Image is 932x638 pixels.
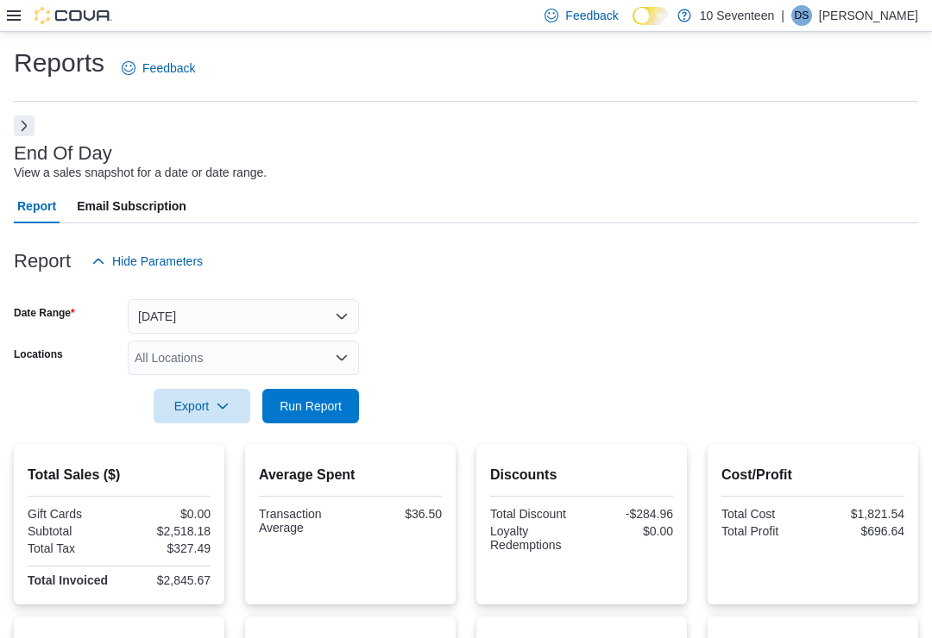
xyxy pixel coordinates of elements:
div: Total Profit [721,524,809,538]
a: Feedback [115,51,202,85]
h3: End Of Day [14,143,112,164]
span: Run Report [280,397,342,415]
button: Hide Parameters [85,244,210,278]
div: -$284.96 [585,507,673,521]
h2: Cost/Profit [721,465,904,485]
div: $696.64 [816,524,904,538]
h2: Total Sales ($) [28,465,211,485]
div: Total Discount [490,507,578,521]
div: $327.49 [123,541,211,555]
div: $2,518.18 [123,524,211,538]
button: Next [14,116,35,136]
div: $1,821.54 [816,507,904,521]
span: Dark Mode [633,25,633,26]
div: $36.50 [354,507,442,521]
div: View a sales snapshot for a date or date range. [14,164,267,182]
button: [DATE] [128,299,359,334]
div: Subtotal [28,524,116,538]
span: Email Subscription [77,189,186,223]
div: Total Cost [721,507,809,521]
label: Locations [14,347,63,361]
button: Open list of options [335,351,349,365]
img: Cova [35,7,112,24]
input: Dark Mode [633,7,669,25]
div: Transaction Average [259,507,347,535]
span: Report [17,189,56,223]
h2: Average Spent [259,465,442,485]
div: Total Tax [28,541,116,555]
div: Loyalty Redemptions [490,524,578,552]
div: Dave Seegar [791,5,812,26]
span: Feedback [142,59,195,77]
button: Run Report [262,389,359,423]
div: $0.00 [585,524,673,538]
h1: Reports [14,46,104,80]
div: $2,845.67 [123,573,211,587]
h3: Report [14,251,71,272]
p: 10 Seventeen [700,5,774,26]
label: Date Range [14,306,75,320]
strong: Total Invoiced [28,573,108,587]
p: [PERSON_NAME] [819,5,918,26]
span: DS [795,5,809,26]
button: Export [154,389,250,423]
h2: Discounts [490,465,673,485]
div: $0.00 [123,507,211,521]
span: Hide Parameters [112,253,203,270]
span: Feedback [565,7,618,24]
p: | [781,5,784,26]
div: Gift Cards [28,507,116,521]
span: Export [164,389,240,423]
